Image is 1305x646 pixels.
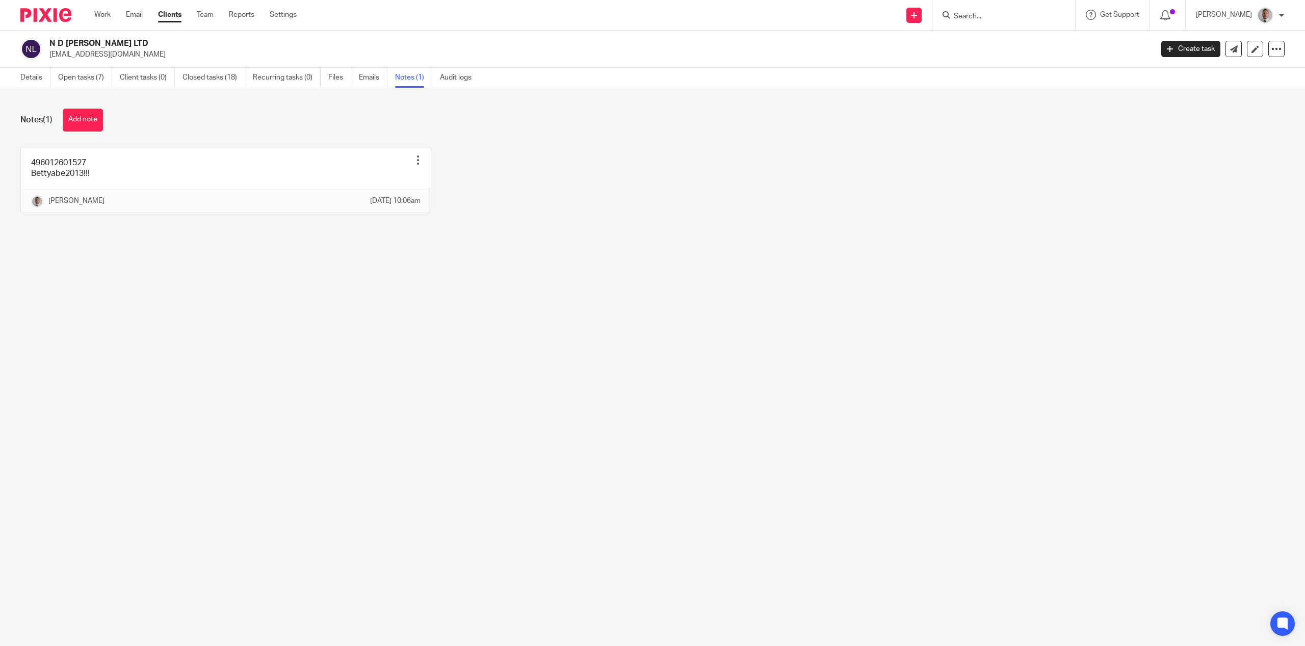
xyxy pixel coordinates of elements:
[197,10,214,20] a: Team
[370,196,421,206] p: [DATE] 10:06am
[20,8,71,22] img: Pixie
[94,10,111,20] a: Work
[270,10,297,20] a: Settings
[1161,41,1220,57] a: Create task
[440,68,479,88] a: Audit logs
[49,49,1146,60] p: [EMAIL_ADDRESS][DOMAIN_NAME]
[253,68,321,88] a: Recurring tasks (0)
[953,12,1045,21] input: Search
[1196,10,1252,20] p: [PERSON_NAME]
[328,68,351,88] a: Files
[48,196,105,206] p: [PERSON_NAME]
[1100,11,1139,18] span: Get Support
[120,68,175,88] a: Client tasks (0)
[63,109,103,132] button: Add note
[229,10,254,20] a: Reports
[20,38,42,60] img: svg%3E
[49,38,927,49] h2: N D [PERSON_NAME] LTD
[182,68,245,88] a: Closed tasks (18)
[359,68,387,88] a: Emails
[158,10,181,20] a: Clients
[126,10,143,20] a: Email
[58,68,112,88] a: Open tasks (7)
[31,195,43,208] img: 5I0A6504%20Centred.jpg
[1257,7,1273,23] img: 5I0A6504%20Centred.jpg
[43,116,53,124] span: (1)
[20,115,53,125] h1: Notes
[395,68,432,88] a: Notes (1)
[20,68,50,88] a: Details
